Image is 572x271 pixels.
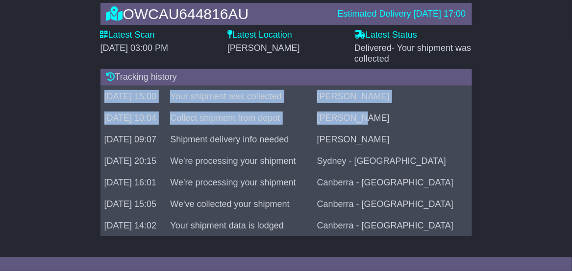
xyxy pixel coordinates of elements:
[166,150,313,172] td: We're processing your shipment
[166,107,313,129] td: Collect shipment from depot
[100,193,167,215] td: [DATE] 15:05
[313,215,472,236] td: Canberra - [GEOGRAPHIC_DATA]
[100,129,167,150] td: [DATE] 09:07
[313,193,472,215] td: Canberra - [GEOGRAPHIC_DATA]
[100,30,155,41] label: Latest Scan
[166,193,313,215] td: We've collected your shipment
[100,107,167,129] td: [DATE] 10:04
[166,172,313,193] td: We're processing your shipment
[100,215,167,236] td: [DATE] 14:02
[227,30,292,41] label: Latest Location
[338,9,466,20] div: Estimated Delivery [DATE] 17:00
[313,150,472,172] td: Sydney - [GEOGRAPHIC_DATA]
[313,86,472,107] td: [PERSON_NAME]
[313,172,472,193] td: Canberra - [GEOGRAPHIC_DATA]
[354,43,471,64] span: Delivered
[313,107,472,129] td: [PERSON_NAME]
[313,129,472,150] td: [PERSON_NAME]
[166,86,313,107] td: Your shipment was collected
[166,215,313,236] td: Your shipment data is lodged
[100,172,167,193] td: [DATE] 16:01
[227,43,300,53] span: [PERSON_NAME]
[100,86,167,107] td: [DATE] 15:00
[100,150,167,172] td: [DATE] 20:15
[100,69,472,86] div: Tracking history
[166,129,313,150] td: Shipment delivery info needed
[101,6,333,22] div: OWCAU644816AU
[354,30,417,41] label: Latest Status
[354,43,471,64] span: - Your shipment was collected
[100,43,169,53] span: [DATE] 03:00 PM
